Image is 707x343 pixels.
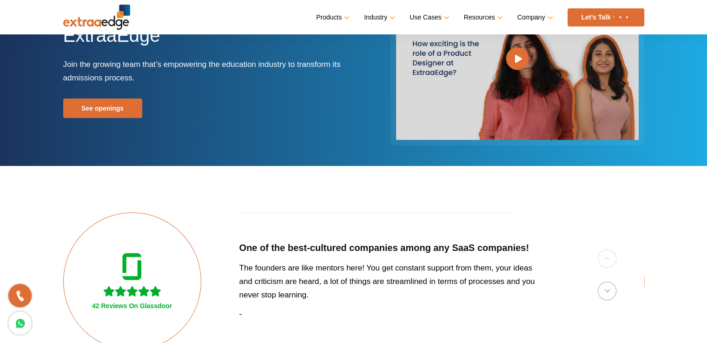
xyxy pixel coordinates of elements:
[239,242,545,254] h5: One of the best-cultured companies among any SaaS companies!
[63,99,142,118] a: See openings
[316,11,348,24] a: Products
[63,58,347,85] p: Join the growing team that’s empowering the education industry to transform its admissions process.
[92,302,172,310] h3: 42 Reviews On Glassdoor
[410,11,447,24] a: Use Cases
[517,11,551,24] a: Company
[239,307,545,321] p: -
[464,11,501,24] a: Resources
[364,11,393,24] a: Industry
[239,261,545,302] p: The founders are like mentors here! You get constant support from them, your ideas and criticism ...
[568,8,644,26] a: Let’s Talk
[598,282,616,300] button: Next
